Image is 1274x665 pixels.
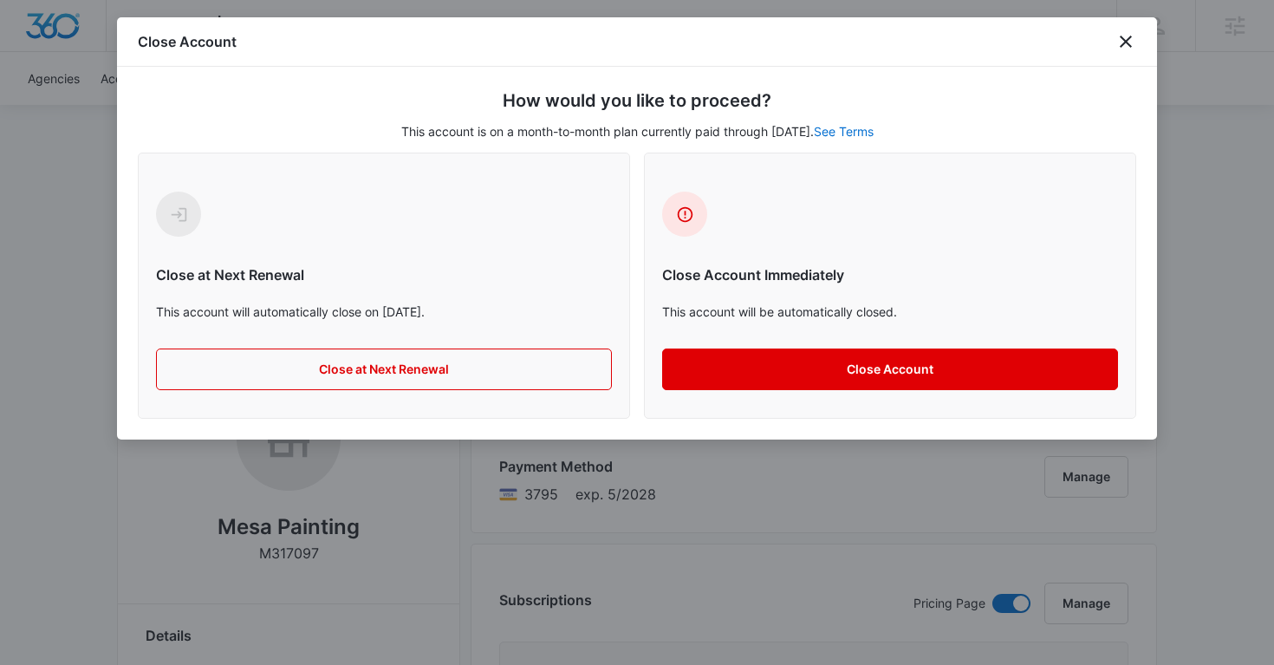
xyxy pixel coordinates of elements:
[138,122,1136,140] p: This account is on a month-to-month plan currently paid through [DATE].
[156,264,612,285] h6: Close at Next Renewal
[1115,31,1136,52] button: close
[662,264,1118,285] h6: Close Account Immediately
[662,349,1118,390] button: Close Account
[138,88,1136,114] h5: How would you like to proceed?
[814,124,874,139] a: See Terms
[156,303,612,321] p: This account will automatically close on [DATE].
[662,303,1118,321] p: This account will be automatically closed.
[138,31,237,52] h1: Close Account
[156,349,612,390] button: Close at Next Renewal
